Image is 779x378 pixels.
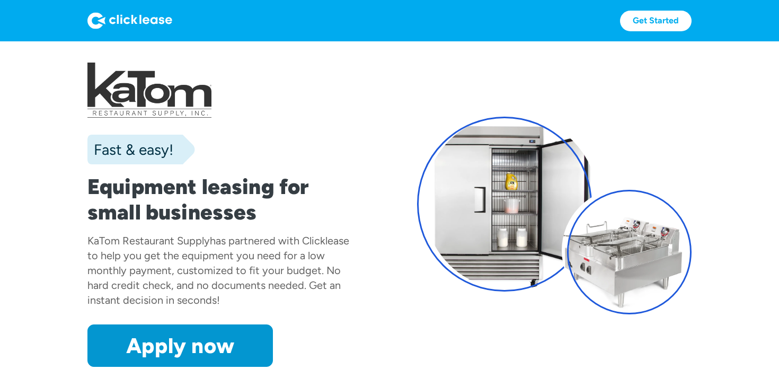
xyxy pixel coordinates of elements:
[87,234,349,306] div: has partnered with Clicklease to help you get the equipment you need for a low monthly payment, c...
[87,12,172,29] img: Logo
[87,324,273,367] a: Apply now
[87,174,362,225] h1: Equipment leasing for small businesses
[87,234,210,247] div: KaTom Restaurant Supply
[87,139,173,160] div: Fast & easy!
[620,11,692,31] a: Get Started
